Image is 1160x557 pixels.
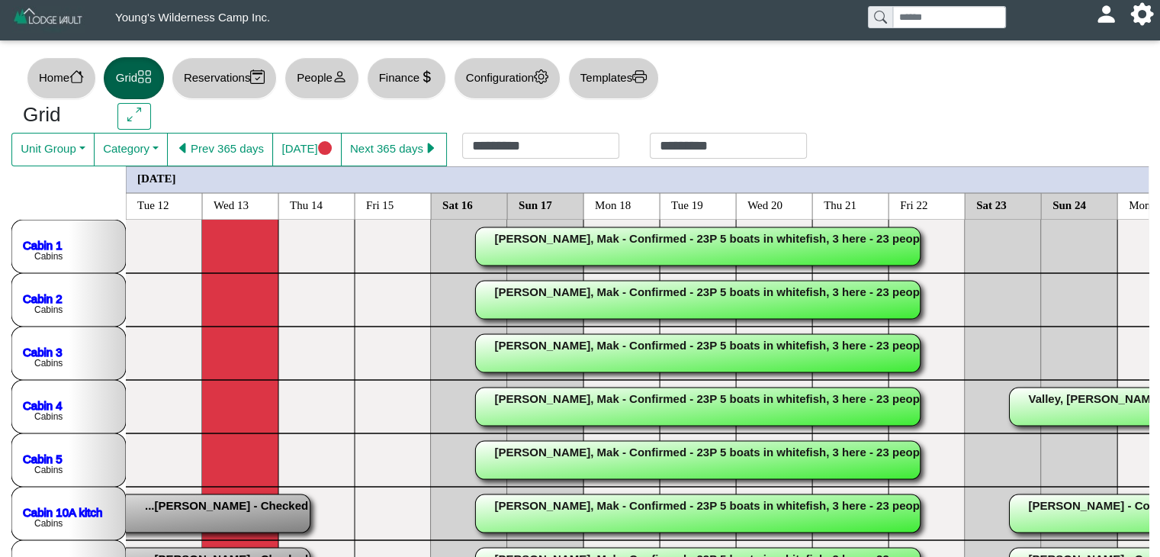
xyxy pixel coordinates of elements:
svg: grid [137,69,152,84]
text: Sun 24 [1052,198,1086,211]
a: Cabin 1 [23,238,63,251]
button: caret left fillPrev 365 days [167,133,273,166]
text: Thu 21 [824,198,856,211]
svg: search [874,11,886,23]
button: Financecurrency dollar [367,57,446,99]
button: [DATE]circle fill [272,133,341,166]
text: [DATE] [137,172,176,184]
svg: gear fill [1136,8,1148,20]
text: Cabins [34,518,63,529]
a: Cabin 2 [23,291,63,304]
svg: circle fill [318,141,333,156]
svg: calendar2 check [250,69,265,84]
button: Next 365 dayscaret right fill [341,133,447,166]
a: Cabin 10A kitch [23,505,102,518]
text: Wed 20 [747,198,782,211]
img: Z [12,6,85,33]
text: Sat 23 [976,198,1007,211]
svg: currency dollar [419,69,434,84]
text: Thu 14 [290,198,323,211]
svg: arrows angle expand [127,108,142,122]
button: Peopleperson [284,57,358,99]
text: Tue 12 [137,198,169,211]
text: Wed 13 [214,198,249,211]
text: Mon 18 [595,198,631,211]
svg: caret right fill [423,141,438,156]
h3: Grid [23,103,95,127]
a: Cabin 3 [23,345,63,358]
svg: gear [534,69,548,84]
text: Sat 16 [442,198,473,211]
svg: caret left fill [176,141,191,156]
svg: house [69,69,84,84]
a: Cabin 5 [23,452,63,465]
text: Cabins [34,411,63,422]
text: Cabins [34,304,63,315]
input: Check in [462,133,619,159]
button: Templatesprinter [568,57,659,99]
text: Cabins [34,465,63,475]
button: Unit Group [11,133,95,166]
input: Check out [650,133,807,159]
text: Sun 17 [519,198,552,211]
text: Fri 22 [900,198,927,211]
button: Category [94,133,168,166]
svg: person [333,69,347,84]
text: Fri 15 [366,198,394,211]
button: Homehouse [27,57,96,99]
svg: person fill [1101,8,1112,20]
text: Cabins [34,358,63,369]
button: Reservationscalendar2 check [172,57,277,99]
a: Cabin 4 [23,398,63,411]
svg: printer [632,69,647,84]
text: Cabins [34,251,63,262]
button: arrows angle expand [117,103,150,130]
button: Configurationgear [454,57,561,99]
text: Tue 19 [671,198,703,211]
button: Gridgrid [104,57,164,99]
